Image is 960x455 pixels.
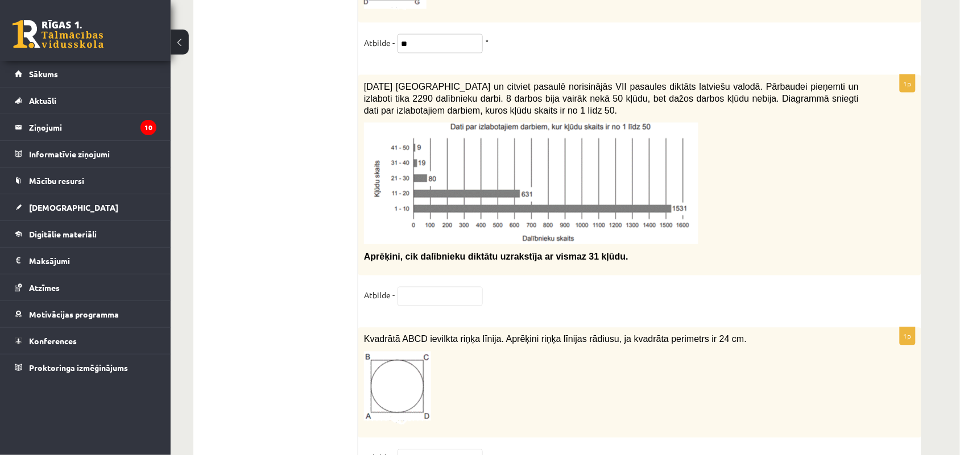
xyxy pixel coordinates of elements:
a: Aktuāli [15,87,156,114]
legend: Ziņojumi [29,114,156,140]
span: [DATE] [GEOGRAPHIC_DATA] un citviet pasaulē norisinājās VII pasaules diktāts latviešu valodā. Pār... [364,82,859,115]
a: Proktoringa izmēģinājums [15,354,156,381]
span: Aprēķini, cik dalībnieku diktātu uzrakstīja ar vismaz 31 kļūdu. [364,252,628,262]
img: Attēls, kurā ir teksts, ekrānuzņēmums, rinda, skice Mākslīgā intelekta ģenerēts saturs var būt ne... [364,123,698,244]
legend: Maksājumi [29,248,156,274]
span: Atzīmes [29,282,60,293]
span: Motivācijas programma [29,309,119,319]
a: Maksājumi [15,248,156,274]
span: Konferences [29,336,77,346]
a: Atzīmes [15,274,156,300]
a: Konferences [15,328,156,354]
span: Aktuāli [29,95,56,106]
span: Kvadrātā ABCD ievilkta riņķa līnija. Aprēķini riņķa līnijas rādiusu, ja kvadrāta perimetrs ir 24 cm. [364,335,747,344]
p: Atbilde - [364,287,395,304]
span: Sākums [29,69,58,79]
a: Informatīvie ziņojumi [15,141,156,167]
p: 1p [900,74,916,93]
p: Atbilde - [364,34,395,51]
p: 1p [900,327,916,345]
i: 10 [140,120,156,135]
span: [DEMOGRAPHIC_DATA] [29,202,118,212]
span: Mācību resursi [29,176,84,186]
a: Motivācijas programma [15,301,156,327]
a: [DEMOGRAPHIC_DATA] [15,194,156,220]
fieldset: ° [364,34,916,58]
span: Digitālie materiāli [29,229,97,239]
a: Mācību resursi [15,168,156,194]
a: Ziņojumi10 [15,114,156,140]
legend: Informatīvie ziņojumi [29,141,156,167]
a: Rīgas 1. Tālmācības vidusskola [13,20,104,48]
a: Digitālie materiāli [15,221,156,247]
img: Attēls, kurā ir aplis, rinda, diagramma Mākslīgā intelekta ģenerēts saturs var būt nepareizs. [364,352,431,425]
a: Sākums [15,61,156,87]
span: Proktoringa izmēģinājums [29,362,128,373]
